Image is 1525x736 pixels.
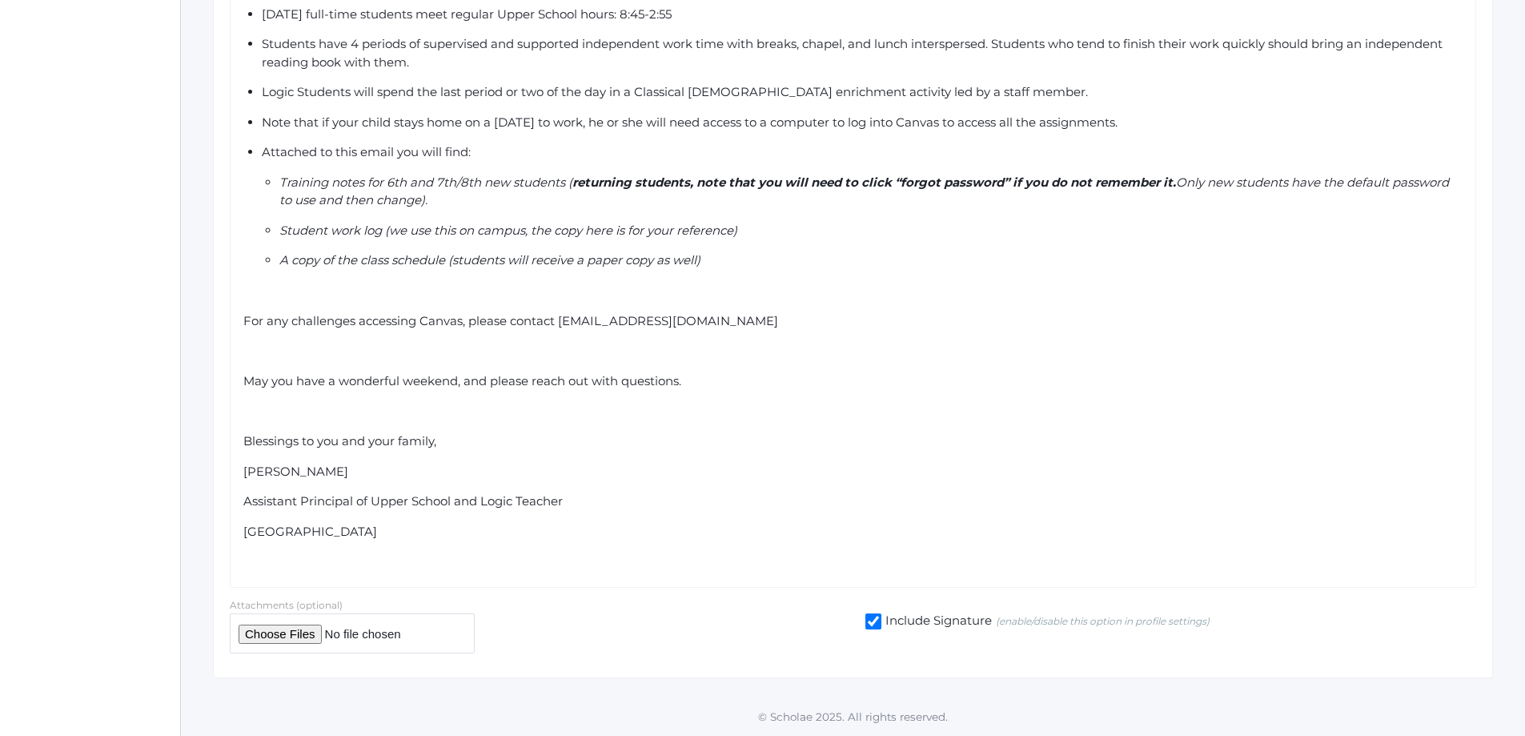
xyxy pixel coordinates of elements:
[243,493,563,509] span: Assistant Principal of Upper School and Logic Teacher
[243,433,436,448] span: Blessings to you and your family,
[881,612,992,632] span: Include Signature
[243,524,377,539] span: [GEOGRAPHIC_DATA]
[279,223,737,238] span: Student work log (we use this on campus, the copy here is for your reference)
[279,175,572,190] span: Training notes for 6th and 7th/8th new students (
[996,614,1210,629] em: (enable/disable this option in profile settings)
[279,252,700,267] span: A copy of the class schedule (students will receive a paper copy as well)
[572,175,1176,190] span: returning students, note that you will need to click “forgot password” if you do not remember it.
[262,36,1446,70] span: Students have 4 periods of supervised and supported independent work time with breaks, chapel, an...
[262,144,471,159] span: Attached to this email you will find:
[243,313,778,328] span: For any challenges accessing Canvas, please contact [EMAIL_ADDRESS][DOMAIN_NAME]
[243,373,681,388] span: May you have a wonderful weekend, and please reach out with questions.
[865,613,881,629] input: Include Signature(enable/disable this option in profile settings)
[243,464,348,479] span: [PERSON_NAME]
[262,6,672,22] span: [DATE] full-time students meet regular Upper School hours: 8:45-2:55
[181,709,1525,725] p: © Scholae 2025. All rights reserved.
[262,84,1088,99] span: Logic Students will spend the last period or two of the day in a Classical [DEMOGRAPHIC_DATA] enr...
[230,599,343,611] label: Attachments (optional)
[262,115,1118,130] span: Note that if your child stays home on a [DATE] to work, he or she will need access to a computer ...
